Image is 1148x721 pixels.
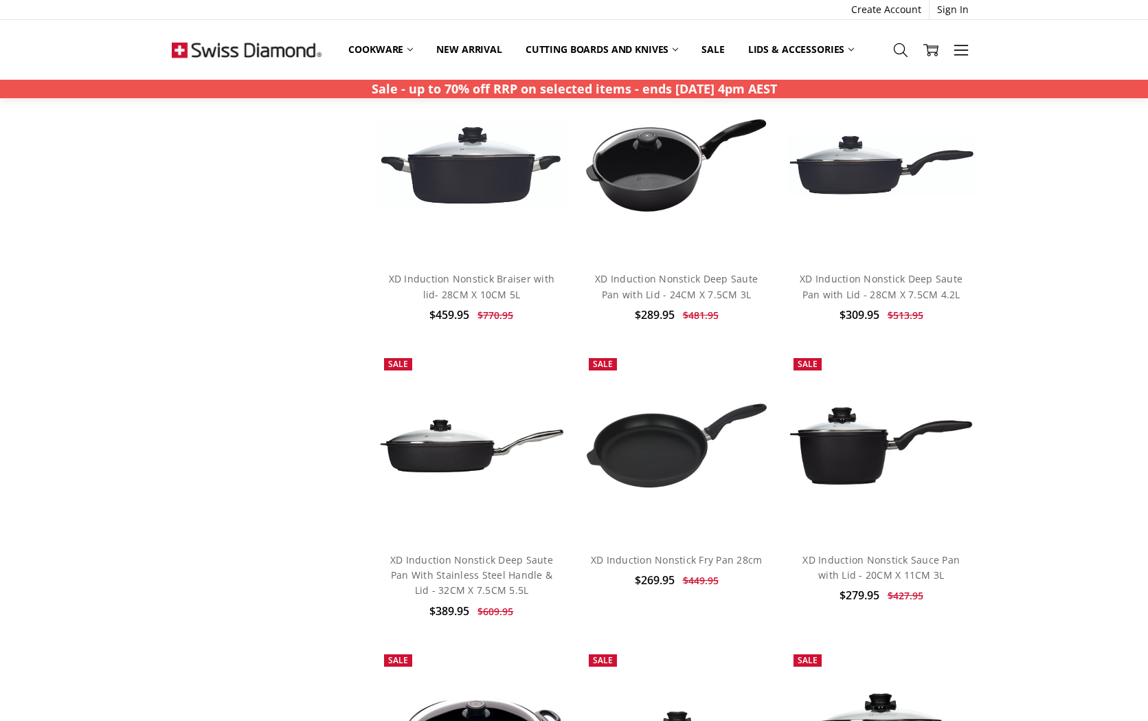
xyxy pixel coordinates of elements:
[595,272,758,300] a: XD Induction Nonstick Deep Saute Pan with Lid - 24CM X 7.5CM 3L
[683,309,719,322] span: $481.95
[635,307,675,322] span: $289.95
[787,70,976,260] a: XD Induction Nonstick Deep Saute Pan with Lid - 28CM X 7.5CM 4.2L
[798,358,818,370] span: Sale
[888,589,923,602] span: $427.95
[582,400,772,491] img: XD Induction Nonstick Fry Pan 28cm
[593,358,613,370] span: Sale
[787,404,976,487] img: XD Induction Nonstick Sauce Pan with Lid - 20CM X 11CM 3L
[372,80,777,97] strong: Sale - up to 70% off RRP on selected items - ends [DATE] 4pm AEST
[429,307,469,322] span: $459.95
[582,351,772,541] a: XD Induction Nonstick Fry Pan 28cm
[800,272,963,300] a: XD Induction Nonstick Deep Saute Pan with Lid - 28CM X 7.5CM 4.2L
[377,351,567,541] a: XD Induction Nonstick Deep Saute Pan With Stainless Steel Handle & Lid - 32CM X 7.5CM 5.5L
[377,70,567,260] a: XD Induction Nonstick Braiser with lid- 28CM X 10CM 5L
[888,309,923,322] span: $513.95
[425,34,513,65] a: New arrival
[683,574,719,587] span: $449.95
[388,358,408,370] span: Sale
[389,272,555,300] a: XD Induction Nonstick Braiser with lid- 28CM X 10CM 5L
[840,307,879,322] span: $309.95
[591,553,763,566] a: XD Induction Nonstick Fry Pan 28cm
[514,34,690,65] a: Cutting boards and knives
[840,588,879,603] span: $279.95
[377,416,567,476] img: XD Induction Nonstick Deep Saute Pan With Stainless Steel Handle & Lid - 32CM X 7.5CM 5.5L
[477,605,513,618] span: $609.95
[582,70,772,260] a: XD Induction Nonstick Deep Saute Pan with Lid - 24CM X 7.5CM 3L
[736,34,866,65] a: Lids & Accessories
[582,115,772,215] img: XD Induction Nonstick Deep Saute Pan with Lid - 24CM X 7.5CM 3L
[390,553,553,597] a: XD Induction Nonstick Deep Saute Pan With Stainless Steel Handle & Lid - 32CM X 7.5CM 5.5L
[337,34,425,65] a: Cookware
[690,34,736,65] a: Sale
[388,654,408,666] span: Sale
[429,603,469,619] span: $389.95
[798,654,818,666] span: Sale
[172,20,322,80] img: Free Shipping On Every Order
[787,134,976,197] img: XD Induction Nonstick Deep Saute Pan with Lid - 28CM X 7.5CM 4.2L
[866,34,949,65] a: Top Sellers
[377,122,567,209] img: XD Induction Nonstick Braiser with lid- 28CM X 10CM 5L
[787,351,976,541] a: XD Induction Nonstick Sauce Pan with Lid - 20CM X 11CM 3L
[593,654,613,666] span: Sale
[802,553,960,581] a: XD Induction Nonstick Sauce Pan with Lid - 20CM X 11CM 3L
[477,309,513,322] span: $770.95
[635,573,675,588] span: $269.95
